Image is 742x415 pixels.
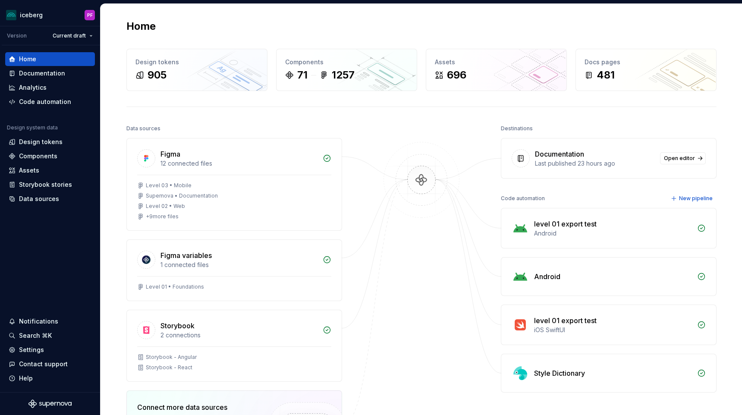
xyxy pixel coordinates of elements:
a: Figma12 connected filesLevel 03 • MobileSupernova • DocumentationLevel 02 • Web+9more files [126,138,342,231]
div: Docs pages [585,58,707,66]
div: Style Dictionary [534,368,585,378]
div: Analytics [19,83,47,92]
h2: Home [126,19,156,33]
a: Assets696 [426,49,567,91]
div: Documentation [535,149,584,159]
svg: Supernova Logo [28,399,72,408]
div: 71 [297,68,308,82]
a: Design tokens905 [126,49,267,91]
a: Assets [5,163,95,177]
div: Assets [19,166,39,175]
a: Storybook2 connectionsStorybook - AngularStorybook - React [126,310,342,382]
a: Data sources [5,192,95,206]
div: Help [19,374,33,383]
a: Settings [5,343,95,357]
button: icebergPF [2,6,98,24]
div: 12 connected files [160,159,318,168]
div: Code automation [501,192,545,204]
div: Design tokens [135,58,258,66]
div: Notifications [19,317,58,326]
a: Figma variables1 connected filesLevel 01 • Foundations [126,239,342,301]
a: Open editor [660,152,706,164]
div: 481 [597,68,615,82]
div: Last published 23 hours ago [535,159,655,168]
a: Analytics [5,81,95,94]
div: Settings [19,346,44,354]
div: Assets [435,58,558,66]
button: Notifications [5,314,95,328]
div: Android [534,229,692,238]
div: level 01 export test [534,315,597,326]
div: Components [285,58,408,66]
button: Help [5,371,95,385]
div: Storybook [160,321,195,331]
div: Home [19,55,36,63]
img: 418c6d47-6da6-4103-8b13-b5999f8989a1.png [6,10,16,20]
div: Storybook - React [146,364,192,371]
div: Supernova • Documentation [146,192,218,199]
div: 1 connected files [160,261,318,269]
button: Current draft [49,30,97,42]
div: Search ⌘K [19,331,52,340]
span: Current draft [53,32,86,39]
div: + 9 more files [146,213,179,220]
div: level 01 export test [534,219,597,229]
button: Contact support [5,357,95,371]
span: Open editor [664,155,695,162]
div: iceberg [20,11,43,19]
span: New pipeline [679,195,713,202]
div: Destinations [501,123,533,135]
div: Level 03 • Mobile [146,182,192,189]
a: Design tokens [5,135,95,149]
a: Components711257 [276,49,417,91]
a: Documentation [5,66,95,80]
div: 696 [447,68,466,82]
a: Storybook stories [5,178,95,192]
div: iOS SwiftUI [534,326,692,334]
div: Code automation [19,97,71,106]
div: PF [87,12,93,19]
div: 1257 [332,68,355,82]
div: Level 02 • Web [146,203,185,210]
div: Design tokens [19,138,63,146]
div: Android [534,271,560,282]
button: New pipeline [668,192,717,204]
div: Design system data [7,124,58,131]
div: Documentation [19,69,65,78]
a: Code automation [5,95,95,109]
div: Data sources [19,195,59,203]
button: Search ⌘K [5,329,95,343]
div: Connect more data sources [137,402,254,412]
a: Home [5,52,95,66]
div: Contact support [19,360,68,368]
div: Version [7,32,27,39]
div: Storybook - Angular [146,354,197,361]
div: Data sources [126,123,160,135]
a: Components [5,149,95,163]
div: 2 connections [160,331,318,340]
div: Figma [160,149,180,159]
div: Figma variables [160,250,212,261]
div: Storybook stories [19,180,72,189]
div: 905 [148,68,167,82]
a: Docs pages481 [575,49,717,91]
div: Components [19,152,57,160]
div: Level 01 • Foundations [146,283,204,290]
